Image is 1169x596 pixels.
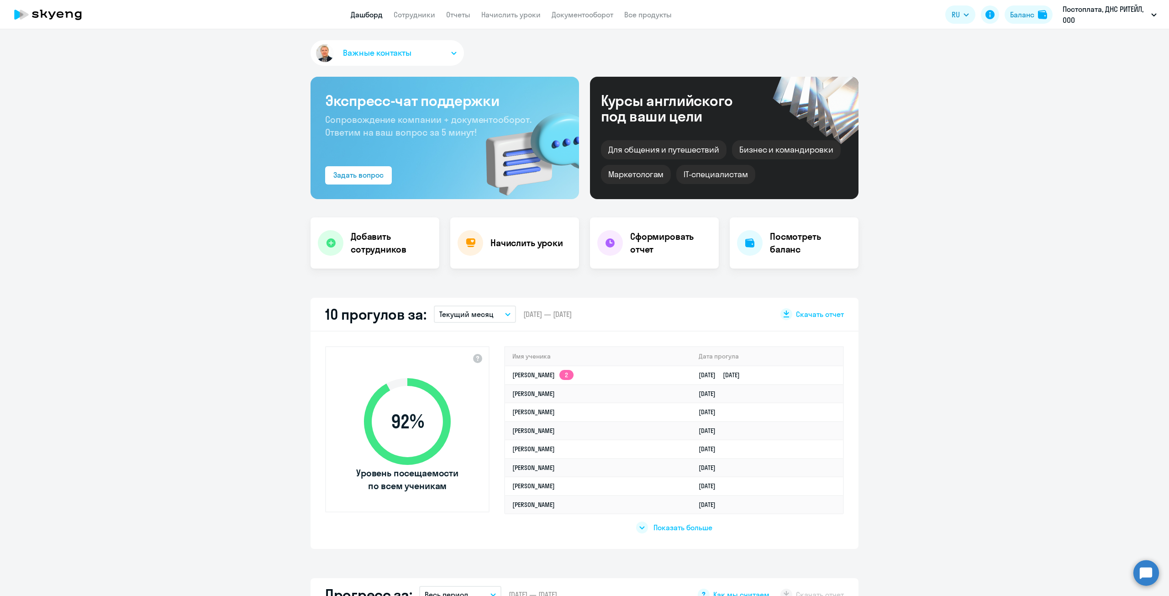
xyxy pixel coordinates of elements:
a: [PERSON_NAME] [512,390,555,398]
a: Начислить уроки [481,10,541,19]
p: Текущий месяц [439,309,494,320]
img: avatar [314,42,336,64]
button: Текущий месяц [434,306,516,323]
h3: Экспресс-чат поддержки [325,91,564,110]
a: [PERSON_NAME] [512,501,555,509]
div: Бизнес и командировки [732,140,841,159]
a: [PERSON_NAME] [512,482,555,490]
app-skyeng-badge: 2 [559,370,574,380]
a: [PERSON_NAME] [512,445,555,453]
a: [PERSON_NAME] [512,408,555,416]
div: Баланс [1010,9,1034,20]
span: RU [952,9,960,20]
button: Задать вопрос [325,166,392,185]
span: Показать больше [653,522,712,533]
p: Постоплата, ДНС РИТЕЙЛ, ООО [1063,4,1148,26]
a: [DATE] [699,482,723,490]
a: [DATE] [699,390,723,398]
span: Важные контакты [343,47,411,59]
a: Отчеты [446,10,470,19]
a: [DATE] [699,501,723,509]
span: Скачать отчет [796,309,844,319]
span: [DATE] — [DATE] [523,309,572,319]
a: [PERSON_NAME]2 [512,371,574,379]
h4: Начислить уроки [490,237,563,249]
div: Маркетологам [601,165,671,184]
button: Постоплата, ДНС РИТЕЙЛ, ООО [1058,4,1161,26]
span: Уровень посещаемости по всем ученикам [355,467,460,492]
img: bg-img [473,96,579,199]
a: [DATE] [699,445,723,453]
div: Для общения и путешествий [601,140,727,159]
h2: 10 прогулов за: [325,305,427,323]
a: [DATE] [699,408,723,416]
a: [DATE] [699,464,723,472]
button: RU [945,5,975,24]
div: Курсы английского под ваши цели [601,93,757,124]
th: Дата прогула [691,347,843,366]
a: Дашборд [351,10,383,19]
button: Балансbalance [1005,5,1053,24]
span: 92 % [355,411,460,432]
a: [DATE] [699,427,723,435]
h4: Посмотреть баланс [770,230,851,256]
a: Все продукты [624,10,672,19]
a: Документооборот [552,10,613,19]
div: IT-специалистам [676,165,755,184]
a: [PERSON_NAME] [512,427,555,435]
a: [DATE][DATE] [699,371,747,379]
a: [PERSON_NAME] [512,464,555,472]
th: Имя ученика [505,347,691,366]
h4: Добавить сотрудников [351,230,432,256]
button: Важные контакты [311,40,464,66]
h4: Сформировать отчет [630,230,711,256]
img: balance [1038,10,1047,19]
div: Задать вопрос [333,169,384,180]
span: Сопровождение компании + документооборот. Ответим на ваш вопрос за 5 минут! [325,114,532,138]
a: Сотрудники [394,10,435,19]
